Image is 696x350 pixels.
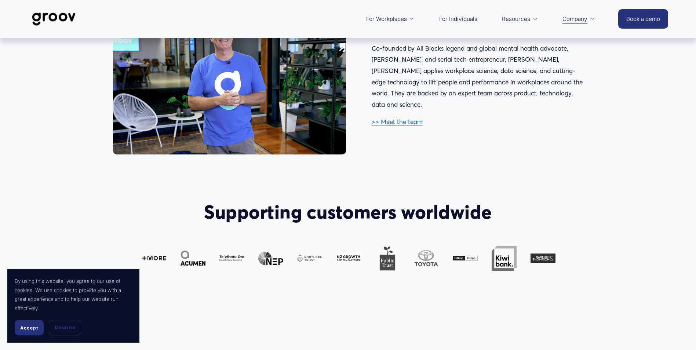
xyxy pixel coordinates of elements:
span: Company [562,14,587,24]
span: Accept [20,325,38,331]
a: folder dropdown [498,10,542,28]
a: For Individuals [436,10,481,28]
button: Accept [15,320,44,335]
span: For Workplaces [366,14,407,24]
a: >> Meet the team [372,118,423,125]
span: Resources [502,14,530,24]
img: Groov | Workplace Science Platform | Unlock Performance | Drive Results [28,7,80,31]
a: folder dropdown [362,10,418,28]
span: Supporting customers worldwide [204,200,492,223]
a: Book a demo [618,9,668,29]
a: folder dropdown [559,10,599,28]
section: Cookie banner [7,269,139,343]
p: By using this website, you agree to our use of cookies. We use cookies to provide you with a grea... [15,277,132,313]
span: Decline [55,324,75,331]
button: Decline [49,320,81,335]
p: Co-founded by All Blacks legend and global mental health advocate, [PERSON_NAME], and serial tech... [372,43,583,110]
